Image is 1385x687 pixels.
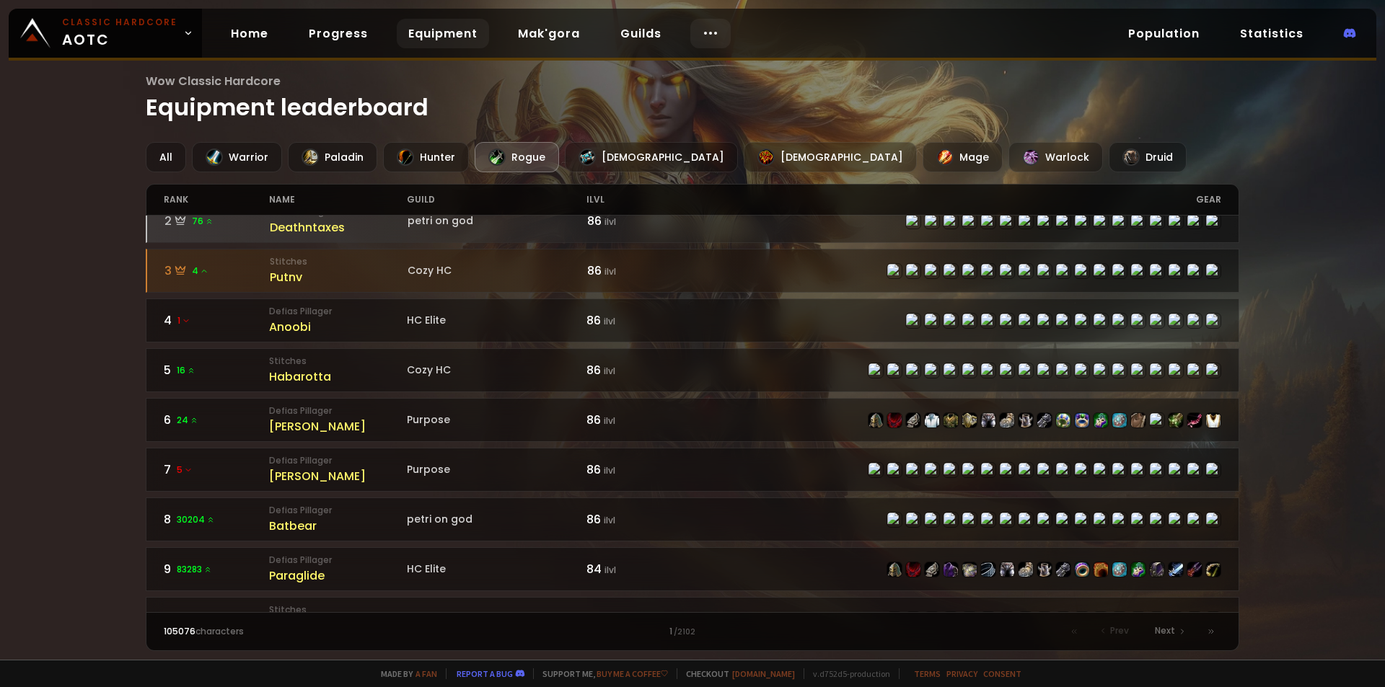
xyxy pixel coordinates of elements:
span: 83283 [177,563,212,576]
a: 10252 StitchesPutinvCozy HC84 ilvlitem-22478item-19377item-22479item-14617item-22476item-22482ite... [146,597,1240,641]
img: item-21364 [944,413,958,427]
span: Wow Classic Hardcore [146,72,1240,90]
a: Report a bug [457,668,513,679]
span: Checkout [677,668,795,679]
a: Buy me a coffee [597,668,668,679]
img: item-22481 [1037,413,1052,427]
div: 3 [164,262,271,280]
div: gear [692,185,1221,215]
img: item-22483 [1019,413,1033,427]
img: item-22806 [1169,413,1183,427]
img: item-6795 [925,413,939,427]
a: Home [219,19,280,48]
span: 30204 [177,513,215,526]
div: 4 [164,311,270,329]
div: Cozy HC [407,363,586,378]
div: Anoobi [269,318,407,336]
img: item-19377 [887,413,902,427]
span: Made by [372,668,437,679]
small: Defias Pillager [269,504,407,517]
span: 4 [192,265,208,278]
small: Defias Pillager [269,404,407,417]
img: item-21701 [1150,562,1164,577]
div: 86 [586,411,692,429]
div: Batbear [269,517,407,535]
span: Prev [1110,624,1129,637]
a: 34StitchesPutnvCozy HC86 ilvlitem-22478item-19377item-22479item-14617item-22476item-21586item-224... [146,249,1240,293]
span: 105076 [164,625,195,637]
img: item-5976 [1206,413,1221,427]
span: v. d752d5 - production [804,668,890,679]
img: item-23041 [1094,413,1108,427]
img: item-22479 [925,562,939,577]
span: Support me, [533,668,668,679]
img: item-21616 [1187,413,1202,427]
div: All [146,142,186,172]
small: ilvl [604,265,616,278]
div: 5 [164,361,270,379]
div: 10 [164,610,270,628]
img: item-4335 [944,562,958,577]
a: 624 Defias Pillager[PERSON_NAME]Purpose86 ilvlitem-22478item-19377item-22479item-6795item-21364it... [146,398,1240,442]
a: Equipment [397,19,489,48]
div: name [269,185,407,215]
a: Mak'gora [506,19,592,48]
small: ilvl [604,216,616,228]
img: item-22479 [906,413,920,427]
div: characters [164,625,428,638]
div: 86 [586,461,692,479]
div: [PERSON_NAME] [269,417,407,435]
div: Rogue [475,142,559,172]
div: 86 [587,262,693,280]
div: Deathntaxes [270,218,408,236]
span: Next [1155,624,1175,637]
img: item-23041 [1131,562,1146,577]
img: item-17069 [1206,562,1221,577]
span: 16 [177,364,195,377]
div: petri on god [407,512,586,527]
a: 75 Defias Pillager[PERSON_NAME]Purpose86 ilvlitem-22478item-19377item-22479item-6795item-21364ite... [146,448,1240,492]
a: 516 StitchesHabarottaCozy HC86 ilvlitem-22478item-19377item-22479item-11840item-21364item-22482it... [146,348,1240,392]
img: item-22478 [887,562,902,577]
span: 24 [177,414,198,427]
img: item-22477 [981,413,995,427]
a: Population [1117,19,1211,48]
div: [DEMOGRAPHIC_DATA] [744,142,917,172]
div: Warrior [192,142,282,172]
img: item-22483 [1037,562,1052,577]
small: Defias Pillager [269,454,407,467]
span: 5 [177,464,193,477]
span: AOTC [62,16,177,50]
div: Warlock [1008,142,1103,172]
div: ilvl [586,185,692,215]
img: item-23038 [1075,562,1089,577]
small: Stitches [269,603,407,616]
img: item-22476 [962,562,977,577]
div: Hunter [383,142,469,172]
a: Consent [983,668,1021,679]
div: Paraglide [269,567,407,585]
div: Purpose [407,412,586,427]
img: item-23060 [1075,413,1089,427]
div: 86 [586,361,692,379]
img: item-22478 [869,413,883,427]
div: 84 [586,560,692,578]
span: 76 [192,215,214,228]
img: item-21126 [1187,562,1202,577]
div: Druid [1109,142,1187,172]
small: ilvl [604,415,615,427]
div: 6 [164,411,270,429]
img: item-21710 [1131,413,1146,427]
div: 2 [164,212,271,230]
div: [PERSON_NAME] [269,467,407,485]
a: 830204 Defias PillagerBatbearpetri on god86 ilvlitem-22478item-19377item-22479item-21364item-2248... [146,497,1240,541]
img: item-22480 [1019,562,1033,577]
div: 86 [587,212,693,230]
div: guild [407,185,586,215]
a: Privacy [946,668,977,679]
img: item-22480 [1000,413,1014,427]
a: [DOMAIN_NAME] [732,668,795,679]
small: Stitches [269,355,407,368]
a: 276 Defias PillagerDeathntaxespetri on god86 ilvlitem-22478item-19377item-22479item-21364item-224... [146,199,1240,243]
small: ilvl [604,564,616,576]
